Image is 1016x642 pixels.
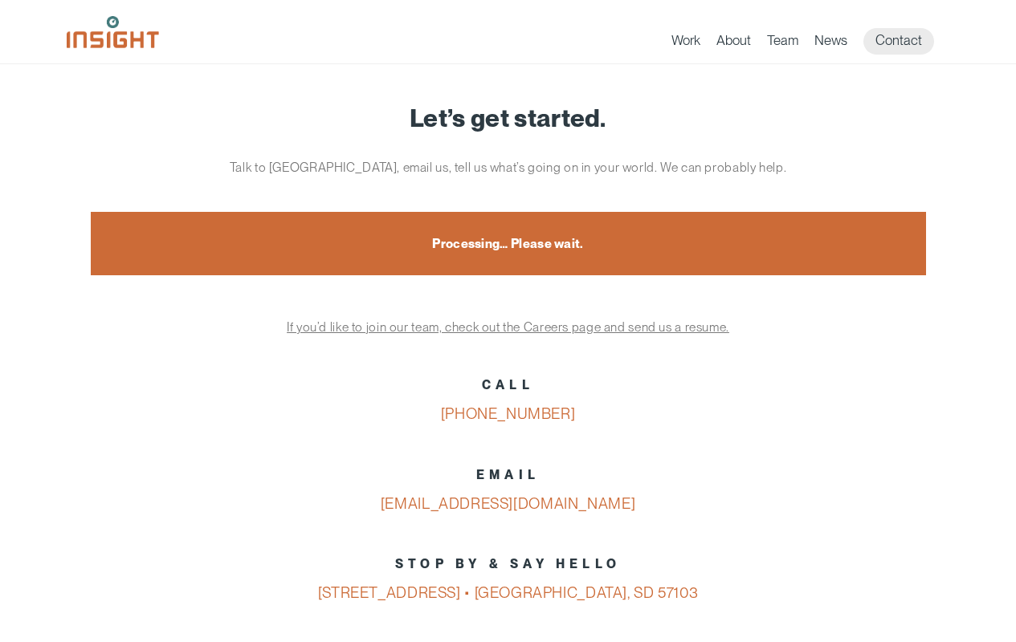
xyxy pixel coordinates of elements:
a: Contact [863,28,934,55]
a: If you’d like to join our team, check out the Careers page and send us a resume. [287,319,729,335]
a: Team [767,32,798,55]
img: Insight Marketing Design [67,16,159,48]
div: Processing… Please wait. [115,236,902,251]
strong: CALL [482,377,534,392]
a: About [716,32,751,55]
h1: Let’s get started. [91,104,926,132]
a: [STREET_ADDRESS] • [GEOGRAPHIC_DATA], SD 57103 [318,583,699,602]
strong: EMAIL [476,467,540,482]
a: [EMAIL_ADDRESS][DOMAIN_NAME] [381,494,635,513]
strong: STOP BY & SAY HELLO [395,556,621,571]
a: News [814,32,847,55]
a: [PHONE_NUMBER] [441,404,576,423]
p: Talk to [GEOGRAPHIC_DATA], email us, tell us what’s going on in your world. We can probably help. [207,156,810,180]
a: Work [671,32,700,55]
nav: primary navigation menu [671,28,950,55]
